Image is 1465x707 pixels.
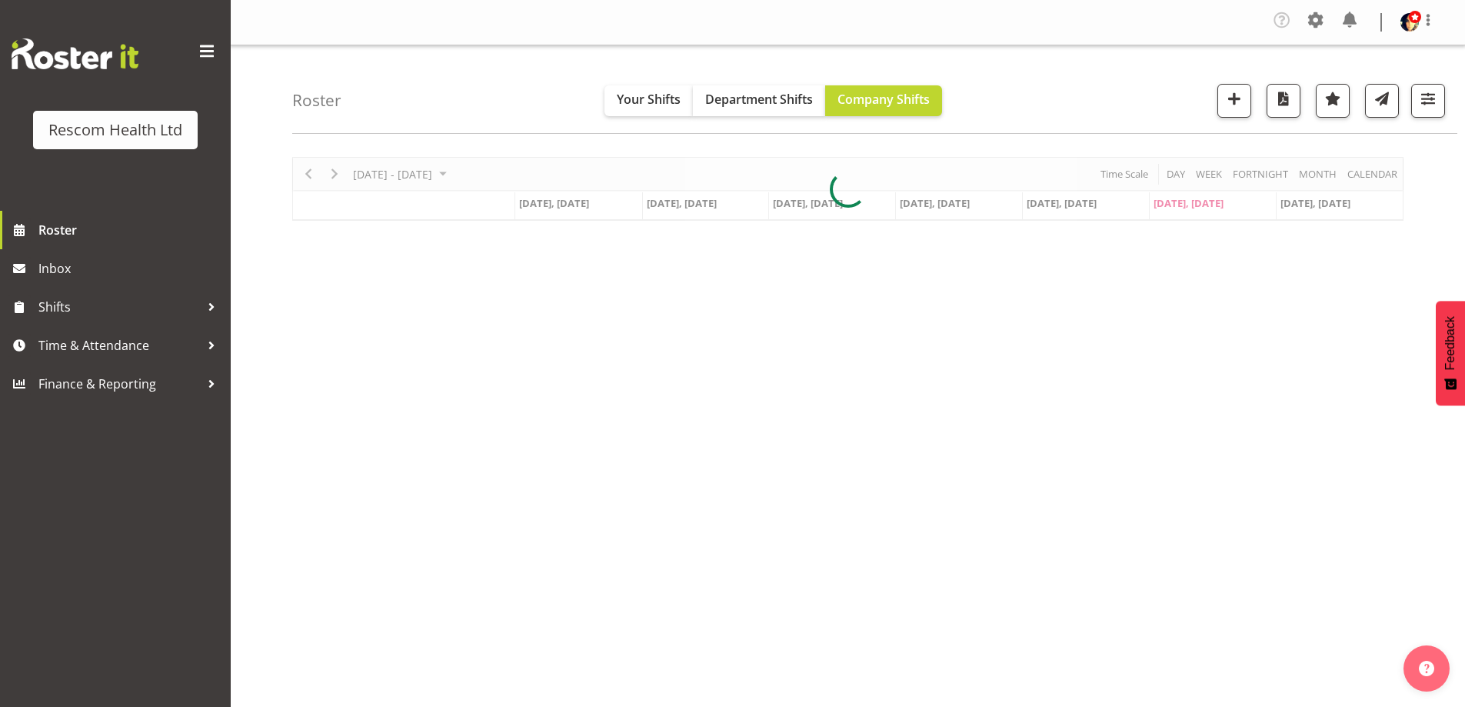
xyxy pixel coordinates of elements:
button: Send a list of all shifts for the selected filtered period to all rostered employees. [1365,84,1399,118]
span: Company Shifts [837,91,930,108]
img: help-xxl-2.png [1419,661,1434,676]
span: Time & Attendance [38,334,200,357]
button: Department Shifts [693,85,825,116]
span: Finance & Reporting [38,372,200,395]
button: Company Shifts [825,85,942,116]
span: Shifts [38,295,200,318]
button: Feedback - Show survey [1436,301,1465,405]
button: Download a PDF of the roster according to the set date range. [1267,84,1300,118]
span: Department Shifts [705,91,813,108]
img: Rosterit website logo [12,38,138,69]
span: Feedback [1443,316,1457,370]
span: Roster [38,218,223,242]
span: Inbox [38,257,223,280]
button: Your Shifts [604,85,693,116]
div: Rescom Health Ltd [48,118,182,142]
h4: Roster [292,92,341,109]
button: Filter Shifts [1411,84,1445,118]
span: Your Shifts [617,91,681,108]
button: Add a new shift [1217,84,1251,118]
button: Highlight an important date within the roster. [1316,84,1350,118]
img: lisa-averill4ed0ba207759471a3c7c9c0bc18f64d8.png [1400,13,1419,32]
